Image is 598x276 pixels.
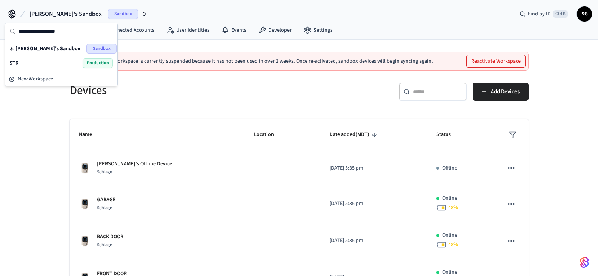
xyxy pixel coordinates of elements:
[97,196,116,204] p: GARAGE
[97,160,172,168] p: [PERSON_NAME]'s Offline Device
[92,23,160,37] a: Connected Accounts
[215,23,252,37] a: Events
[97,169,112,175] span: Schlage
[29,9,102,19] span: [PERSON_NAME]'s Sandbox
[160,23,215,37] a: User Identities
[448,204,458,211] span: 48 %
[329,164,418,172] p: [DATE] 5:35 pm
[329,237,418,245] p: [DATE] 5:35 pm
[9,59,18,67] span: STR
[18,75,53,83] span: New Workspace
[252,23,298,37] a: Developer
[577,6,592,22] button: SG
[15,45,80,52] span: [PERSON_NAME]'s Sandbox
[97,242,112,248] span: Schlage
[442,231,457,239] p: Online
[83,58,113,68] span: Production
[467,55,525,67] button: Reactivate Workspace
[254,200,311,208] p: -
[97,205,112,211] span: Schlage
[79,129,102,140] span: Name
[6,73,117,85] button: New Workspace
[79,162,91,174] img: Schlage Sense Smart Deadbolt with Camelot Trim, Front
[442,164,457,172] p: Offline
[79,198,91,210] img: Schlage Sense Smart Deadbolt with Camelot Trim, Front
[254,129,284,140] span: Location
[442,194,457,202] p: Online
[86,44,117,54] span: Sandbox
[553,10,568,18] span: Ctrl K
[82,58,433,64] p: This sandbox workspace is currently suspended because it has not been used in over 2 weeks. Once ...
[97,233,123,241] p: BACK DOOR
[329,129,379,140] span: Date added(MDT)
[254,164,311,172] p: -
[528,10,551,18] span: Find by ID
[254,237,311,245] p: -
[108,9,138,19] span: Sandbox
[79,235,91,247] img: Schlage Sense Smart Deadbolt with Camelot Trim, Front
[473,83,529,101] button: Add Devices
[70,83,295,98] h5: Devices
[578,7,591,21] span: SG
[436,129,461,140] span: Status
[448,241,458,248] span: 48 %
[513,7,574,21] div: Find by IDCtrl K
[580,256,589,268] img: SeamLogoGradient.69752ec5.svg
[298,23,338,37] a: Settings
[491,87,520,97] span: Add Devices
[5,40,117,72] div: Suggestions
[329,200,418,208] p: [DATE] 5:35 pm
